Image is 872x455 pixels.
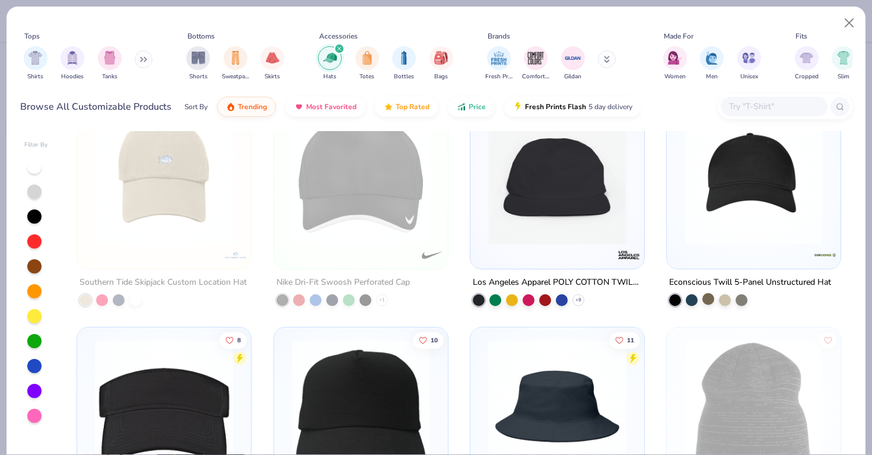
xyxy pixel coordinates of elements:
div: filter for Unisex [737,46,761,81]
button: Like [609,332,640,348]
div: filter for Hoodies [61,46,84,81]
span: Slim [838,72,849,81]
div: Sort By [184,101,208,112]
img: trending.gif [226,102,235,112]
span: Tanks [102,72,117,81]
button: filter button [98,46,122,81]
span: Comfort Colors [522,72,549,81]
span: Shirts [27,72,43,81]
img: Bags Image [434,51,447,65]
img: 9992ba09-ba09-4050-a70e-c0a79a044f97 [679,106,829,244]
div: Filter By [24,141,48,149]
img: Women Image [668,51,682,65]
div: Made For [664,31,693,42]
span: Top Rated [396,102,429,112]
img: beacce2b-df13-44e6-ab4f-48a6ecf6b638 [482,106,632,244]
span: Skirts [265,72,280,81]
span: Price [469,102,486,112]
span: Fresh Prints [485,72,513,81]
span: Trending [238,102,267,112]
div: Los Angeles Apparel POLY COTTON TWILL 5 PANEL HAT [473,275,642,290]
span: + 9 [575,297,581,304]
img: Skirts Image [266,51,279,65]
span: Fresh Prints Flash [525,102,586,112]
img: Los Angeles Apparel logo [617,243,641,267]
div: filter for Shirts [24,46,47,81]
span: Bottles [394,72,414,81]
img: Southern Tide logo [224,243,248,267]
img: Unisex Image [742,51,756,65]
button: Like [820,332,836,348]
span: Shorts [189,72,208,81]
button: filter button [355,46,379,81]
button: filter button [318,46,342,81]
img: Fresh Prints Image [490,49,508,67]
div: filter for Skirts [260,46,284,81]
button: Close [838,12,861,34]
button: filter button [186,46,210,81]
div: Econscious Twill 5-Panel Unstructured Hat [669,275,831,290]
span: Men [706,72,718,81]
button: filter button [61,46,84,81]
img: 18ac9cac-8ab5-4163-bd2c-2664b6bcb673 [286,106,436,244]
img: most_fav.gif [294,102,304,112]
span: 11 [627,337,634,343]
button: Like [219,332,247,348]
img: Cropped Image [800,51,813,65]
img: Econscious logo [813,243,837,267]
div: filter for Bags [429,46,453,81]
div: Fits [795,31,807,42]
div: filter for Comfort Colors [522,46,549,81]
span: Women [664,72,686,81]
img: Slim Image [837,51,850,65]
div: filter for Sweatpants [222,46,249,81]
div: filter for Totes [355,46,379,81]
div: filter for Men [700,46,724,81]
div: Nike Dri-Fit Swoosh Perforated Cap [276,275,410,290]
button: filter button [260,46,284,81]
span: Totes [359,72,374,81]
div: Browse All Customizable Products [20,100,171,114]
button: filter button [561,46,585,81]
button: Price [448,97,495,117]
img: flash.gif [513,102,523,112]
div: Bottoms [187,31,215,42]
div: Tops [24,31,40,42]
div: filter for Slim [832,46,855,81]
button: filter button [700,46,724,81]
button: Top Rated [375,97,438,117]
button: Most Favorited [285,97,365,117]
input: Try "T-Shirt" [728,100,819,113]
img: Bottles Image [397,51,410,65]
button: Fresh Prints Flash5 day delivery [504,97,641,117]
img: Hats Image [323,51,337,65]
img: Nike logo [421,243,444,267]
span: Hoodies [61,72,84,81]
span: 10 [430,337,437,343]
img: f06c8be2-2f07-4d28-94f1-2cb73dc25499 [436,106,586,244]
button: Like [412,332,443,348]
button: filter button [522,46,549,81]
button: filter button [663,46,687,81]
button: filter button [24,46,47,81]
div: filter for Tanks [98,46,122,81]
div: Brands [488,31,510,42]
button: filter button [222,46,249,81]
div: Southern Tide Skipjack Custom Location Hat [79,275,247,290]
span: + 1 [379,297,385,304]
div: filter for Gildan [561,46,585,81]
img: Totes Image [361,51,374,65]
span: Sweatpants [222,72,249,81]
span: Gildan [564,72,581,81]
div: filter for Bottles [392,46,416,81]
img: Shorts Image [192,51,205,65]
span: 5 day delivery [588,100,632,114]
span: Bags [434,72,448,81]
span: Unisex [740,72,758,81]
button: filter button [795,46,819,81]
span: Cropped [795,72,819,81]
button: filter button [832,46,855,81]
img: Tanks Image [103,51,116,65]
div: filter for Fresh Prints [485,46,513,81]
button: filter button [429,46,453,81]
